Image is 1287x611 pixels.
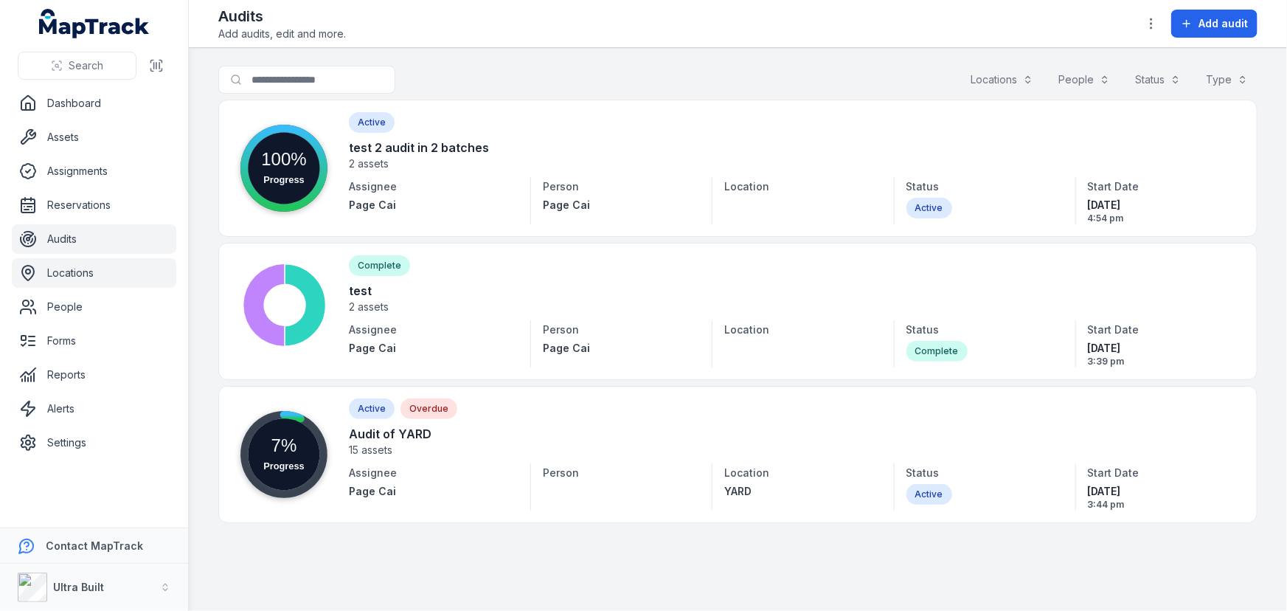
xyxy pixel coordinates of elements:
a: Assets [12,122,176,152]
a: YARD [724,484,870,499]
span: Search [69,58,103,73]
span: [DATE] [1088,198,1233,213]
a: Reports [12,360,176,390]
span: Add audit [1198,16,1248,31]
div: Complete [906,341,968,362]
span: 3:39 pm [1088,356,1233,367]
a: Settings [12,428,176,458]
a: Alerts [12,394,176,424]
time: 21/07/2025, 3:44:34 pm [1088,484,1233,511]
a: Reservations [12,190,176,220]
button: People [1049,66,1120,94]
button: Locations [961,66,1043,94]
div: Active [906,198,952,218]
span: YARD [724,485,752,497]
a: Page Cai [349,198,518,213]
span: [DATE] [1088,484,1233,499]
span: 3:44 pm [1088,499,1233,511]
a: Page Cai [349,341,518,356]
a: Forms [12,326,176,356]
h2: Audits [218,6,346,27]
a: Locations [12,258,176,288]
span: Add audits, edit and more. [218,27,346,41]
a: Page Cai [543,341,688,356]
strong: Contact MapTrack [46,539,143,552]
button: Type [1196,66,1257,94]
a: Assignments [12,156,176,186]
a: People [12,292,176,322]
a: Dashboard [12,89,176,118]
span: 4:54 pm [1088,213,1233,224]
a: Page Cai [349,484,518,499]
time: 21/07/2025, 4:54:13 pm [1088,198,1233,224]
a: Audits [12,224,176,254]
a: Page Cai [543,198,688,213]
span: [DATE] [1088,341,1233,356]
button: Status [1125,66,1190,94]
time: 21/07/2025, 3:39:39 pm [1088,341,1233,367]
button: Add audit [1171,10,1257,38]
strong: Ultra Built [53,581,104,593]
button: Search [18,52,136,80]
a: MapTrack [39,9,150,38]
div: Active [906,484,952,505]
